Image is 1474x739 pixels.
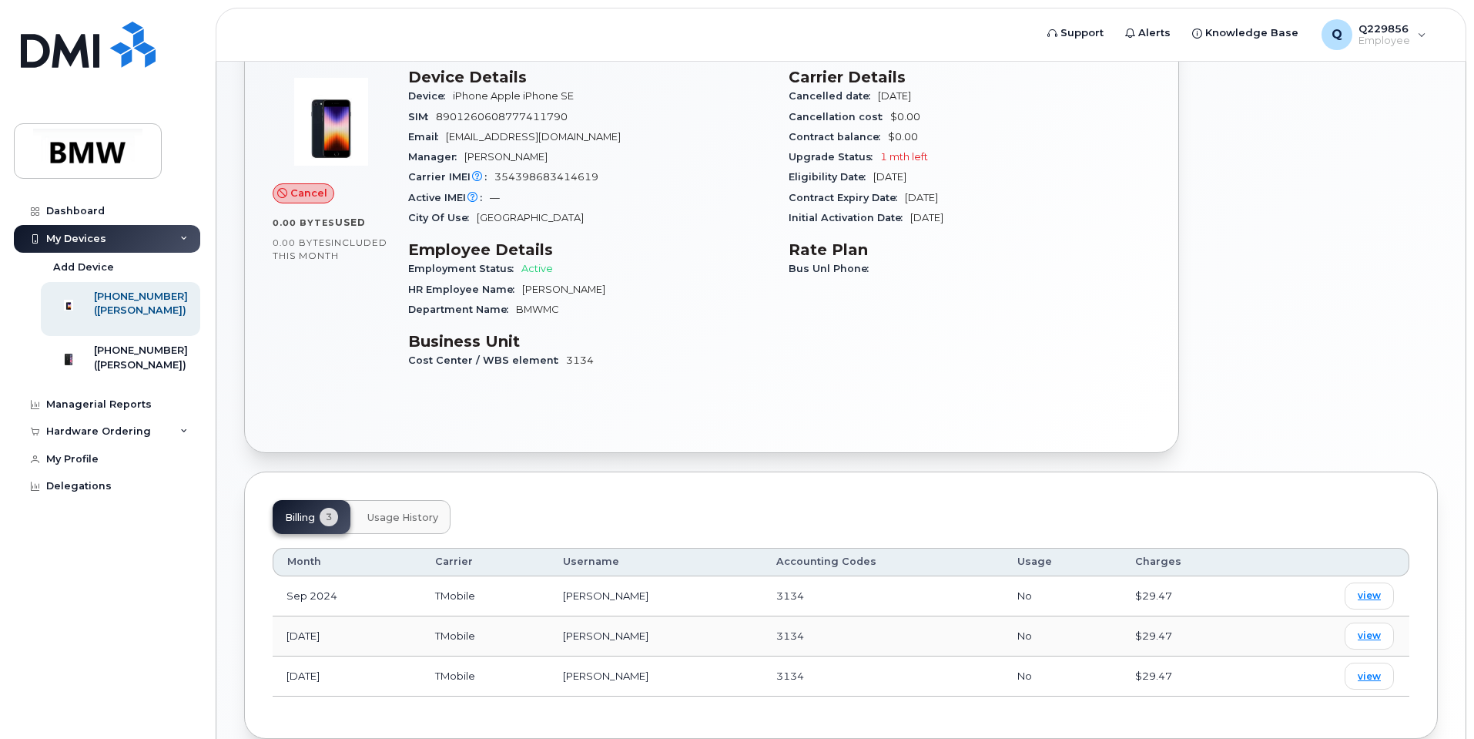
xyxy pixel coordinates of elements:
a: Alerts [1114,18,1181,49]
span: Upgrade Status [789,151,880,163]
span: [GEOGRAPHIC_DATA] [477,212,584,223]
div: $29.47 [1135,629,1247,643]
th: Charges [1121,548,1261,576]
span: Knowledge Base [1205,25,1298,41]
span: Device [408,90,453,102]
span: used [335,217,366,228]
span: Cancelled date [789,90,878,102]
td: [DATE] [273,616,421,657]
div: $29.47 [1135,589,1247,603]
th: Carrier [421,548,549,576]
h3: Rate Plan [789,240,1151,259]
span: [DATE] [910,212,943,223]
span: 0.00 Bytes [273,217,335,228]
h3: Business Unit [408,332,770,351]
span: Alerts [1138,25,1171,41]
div: Q229856 [1311,19,1437,50]
iframe: Messenger Launcher [1407,672,1462,727]
span: [PERSON_NAME] [522,284,605,295]
img: image20231002-3703462-10zne2t.jpeg [285,76,377,168]
span: view [1358,589,1381,603]
span: Employment Status [408,263,521,274]
td: TMobile [421,576,549,616]
span: 8901260608777411790 [436,111,568,123]
span: Contract Expiry Date [789,192,905,203]
td: [PERSON_NAME] [549,657,762,697]
a: Support [1037,18,1114,49]
th: Accounting Codes [762,548,1003,576]
span: Contract balance [789,131,888,143]
a: view [1345,583,1394,610]
span: [DATE] [873,171,906,183]
span: Support [1060,25,1104,41]
span: Active IMEI [408,192,490,203]
span: iPhone Apple iPhone SE [453,90,574,102]
span: City Of Use [408,212,477,223]
td: [DATE] [273,657,421,697]
th: Username [549,548,762,576]
a: view [1345,623,1394,650]
td: No [1003,616,1121,657]
span: Cancel [290,186,327,200]
td: Sep 2024 [273,576,421,616]
span: Department Name [408,304,516,315]
span: [DATE] [878,90,911,102]
span: 3134 [566,354,594,366]
span: Carrier IMEI [408,171,494,183]
span: Email [408,131,446,143]
span: 354398683414619 [494,171,598,183]
td: [PERSON_NAME] [549,616,762,657]
span: Q [1332,25,1342,44]
span: HR Employee Name [408,284,522,295]
span: Q229856 [1358,22,1410,35]
h3: Device Details [408,68,770,86]
span: SIM [408,111,436,123]
span: $0.00 [888,131,918,143]
a: view [1345,663,1394,690]
a: Knowledge Base [1181,18,1309,49]
td: TMobile [421,616,549,657]
span: Manager [408,151,464,163]
td: [PERSON_NAME] [549,576,762,616]
span: [DATE] [905,192,938,203]
span: Cancellation cost [789,111,890,123]
span: view [1358,629,1381,643]
span: Employee [1358,35,1410,47]
td: No [1003,576,1121,616]
th: Usage [1003,548,1121,576]
h3: Carrier Details [789,68,1151,86]
span: [EMAIL_ADDRESS][DOMAIN_NAME] [446,131,621,143]
span: — [490,192,500,203]
span: 0.00 Bytes [273,237,331,248]
th: Month [273,548,421,576]
span: view [1358,670,1381,684]
span: Active [521,263,553,274]
span: Bus Unl Phone [789,263,876,274]
div: $29.47 [1135,669,1247,684]
h3: Employee Details [408,240,770,259]
span: $0.00 [890,111,920,123]
span: 3134 [776,590,804,602]
span: Initial Activation Date [789,212,910,223]
span: 1 mth left [880,151,928,163]
span: 3134 [776,670,804,682]
span: Usage History [367,512,438,524]
span: Eligibility Date [789,171,873,183]
span: Cost Center / WBS element [408,354,566,366]
span: 3134 [776,630,804,642]
td: TMobile [421,657,549,697]
span: BMWMC [516,304,559,315]
td: No [1003,657,1121,697]
span: [PERSON_NAME] [464,151,548,163]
